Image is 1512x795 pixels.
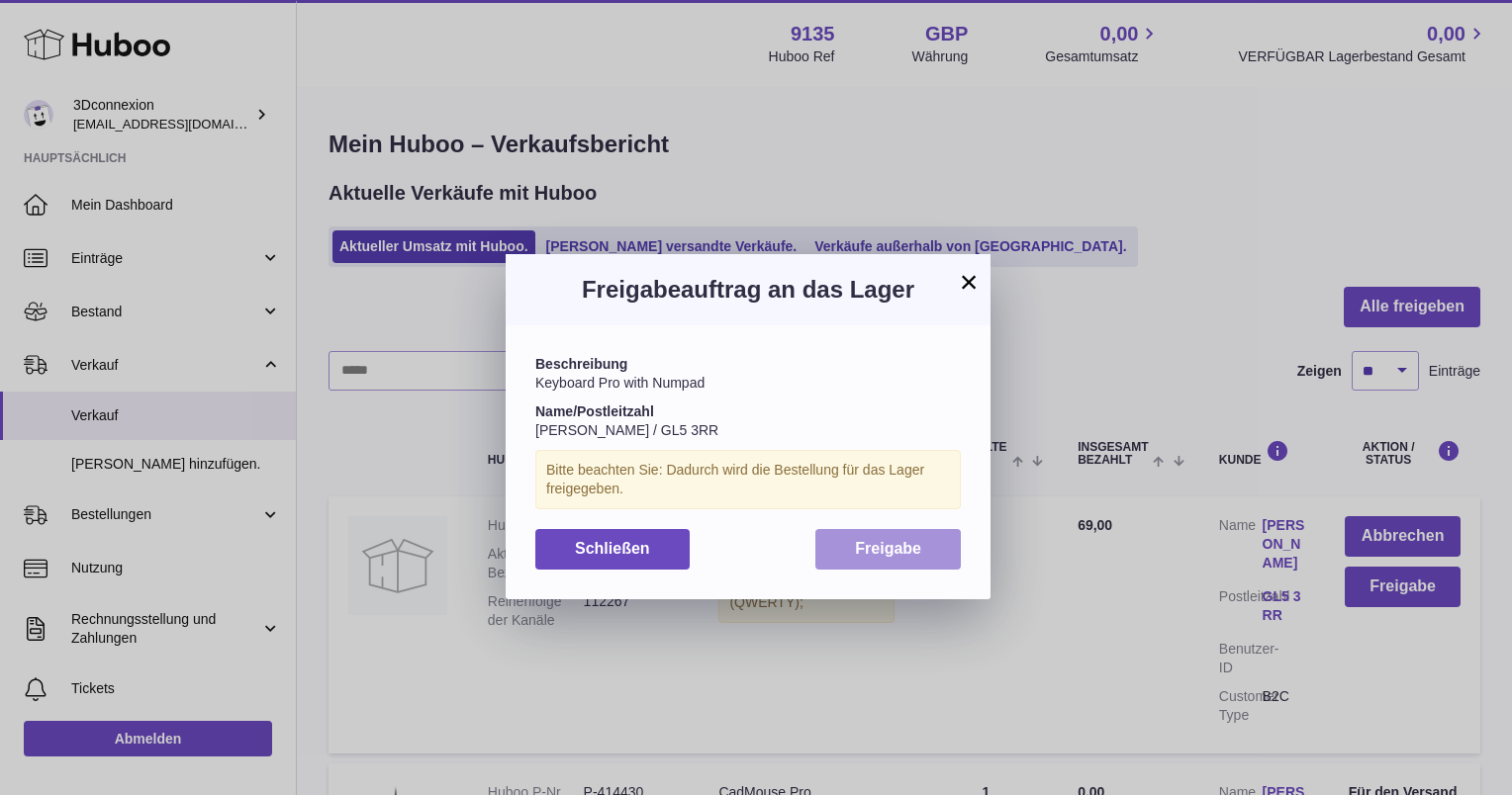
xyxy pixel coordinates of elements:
[535,529,690,570] button: Schließen
[535,422,718,438] span: [PERSON_NAME] / GL5 3RR
[815,529,961,570] button: Freigabe
[535,450,961,509] div: Bitte beachten Sie: Dadurch wird die Bestellung für das Lager freigegeben.
[575,540,650,557] span: Schließen
[535,356,627,372] strong: Beschreibung
[535,274,961,306] h3: Freigabeauftrag an das Lager
[855,540,921,557] span: Freigabe
[957,270,981,294] button: ×
[535,375,705,391] span: Keyboard Pro with Numpad
[535,403,654,419] strong: Name/Postleitzahl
